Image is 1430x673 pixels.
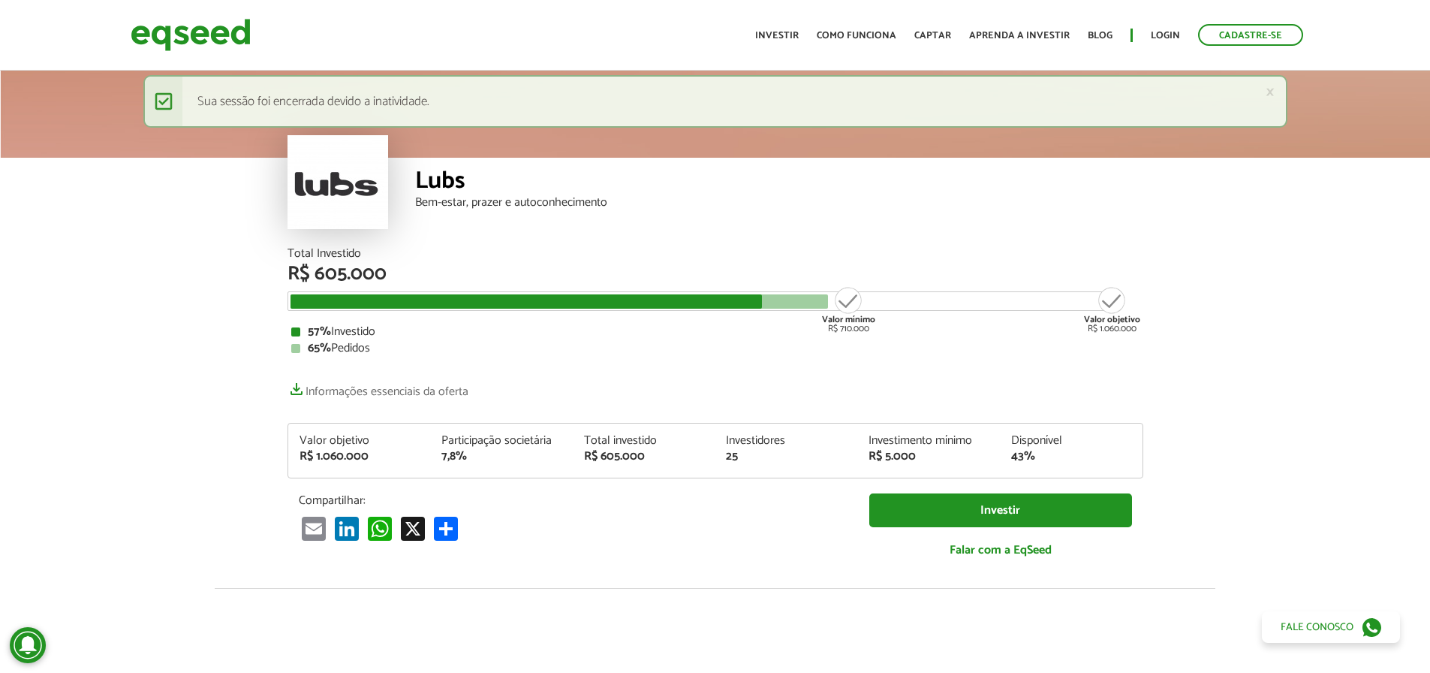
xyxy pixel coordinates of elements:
[288,377,468,398] a: Informações essenciais da oferta
[143,75,1287,128] div: Sua sessão foi encerrada devido a inatividade.
[1084,285,1140,333] div: R$ 1.060.000
[332,515,362,540] a: LinkedIn
[300,451,420,463] div: R$ 1.060.000
[726,435,846,447] div: Investidores
[820,285,877,333] div: R$ 710.000
[822,312,875,327] strong: Valor mínimo
[755,31,799,41] a: Investir
[308,321,331,342] strong: 57%
[1011,435,1131,447] div: Disponível
[584,435,704,447] div: Total investido
[441,451,561,463] div: 7,8%
[969,31,1070,41] a: Aprenda a investir
[869,435,989,447] div: Investimento mínimo
[817,31,896,41] a: Como funciona
[291,326,1139,338] div: Investido
[869,451,989,463] div: R$ 5.000
[869,535,1132,566] a: Falar com a EqSeed
[1266,84,1275,100] a: ×
[365,515,395,540] a: WhatsApp
[1151,31,1180,41] a: Login
[415,197,1143,209] div: Bem-estar, prazer e autoconhecimento
[1011,451,1131,463] div: 43%
[131,15,251,55] img: EqSeed
[308,338,331,358] strong: 65%
[288,248,1143,260] div: Total Investido
[299,515,329,540] a: Email
[300,435,420,447] div: Valor objetivo
[291,343,1139,355] div: Pedidos
[1198,24,1303,46] a: Cadastre-se
[1084,312,1140,327] strong: Valor objetivo
[415,169,1143,197] div: Lubs
[726,451,846,463] div: 25
[288,264,1143,284] div: R$ 605.000
[1088,31,1112,41] a: Blog
[431,515,461,540] a: Compartilhar
[1262,611,1400,643] a: Fale conosco
[869,493,1132,527] a: Investir
[398,515,428,540] a: X
[584,451,704,463] div: R$ 605.000
[441,435,561,447] div: Participação societária
[914,31,951,41] a: Captar
[299,493,847,508] p: Compartilhar:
